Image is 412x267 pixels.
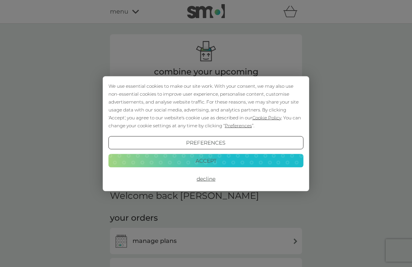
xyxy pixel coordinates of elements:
div: Cookie Consent Prompt [103,76,309,191]
button: Accept [108,154,304,168]
button: Preferences [108,136,304,150]
span: Preferences [225,122,252,128]
button: Decline [108,172,304,186]
span: Cookie Policy [252,114,281,120]
div: We use essential cookies to make our site work. With your consent, we may also use non-essential ... [108,82,304,129]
